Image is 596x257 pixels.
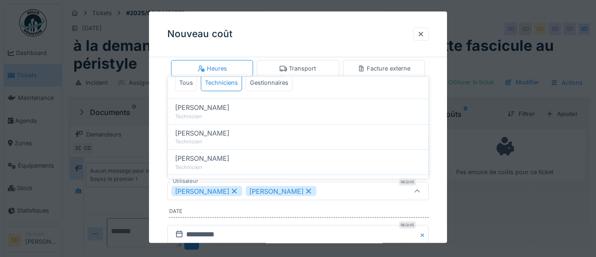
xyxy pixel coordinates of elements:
span: [PERSON_NAME] [175,153,229,164]
div: Technicien [175,112,421,120]
div: Tous [175,74,197,91]
div: Techniciens [201,74,242,91]
span: [PERSON_NAME] [175,128,229,138]
div: Gestionnaires [246,74,292,91]
div: [PERSON_NAME] [171,186,242,197]
label: Utilisateur [171,178,200,186]
div: [PERSON_NAME] [246,186,316,197]
span: [PERSON_NAME] [175,103,229,113]
div: Facture externe [358,64,410,73]
label: Date [169,208,429,218]
div: Transport [280,64,316,73]
div: Technicien [175,163,421,171]
h3: Nouveau coût [167,28,232,40]
div: Heures [198,64,227,73]
button: Close [419,225,429,245]
div: Requis [399,222,416,229]
div: Technicien [175,138,421,146]
div: Requis [399,179,416,186]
